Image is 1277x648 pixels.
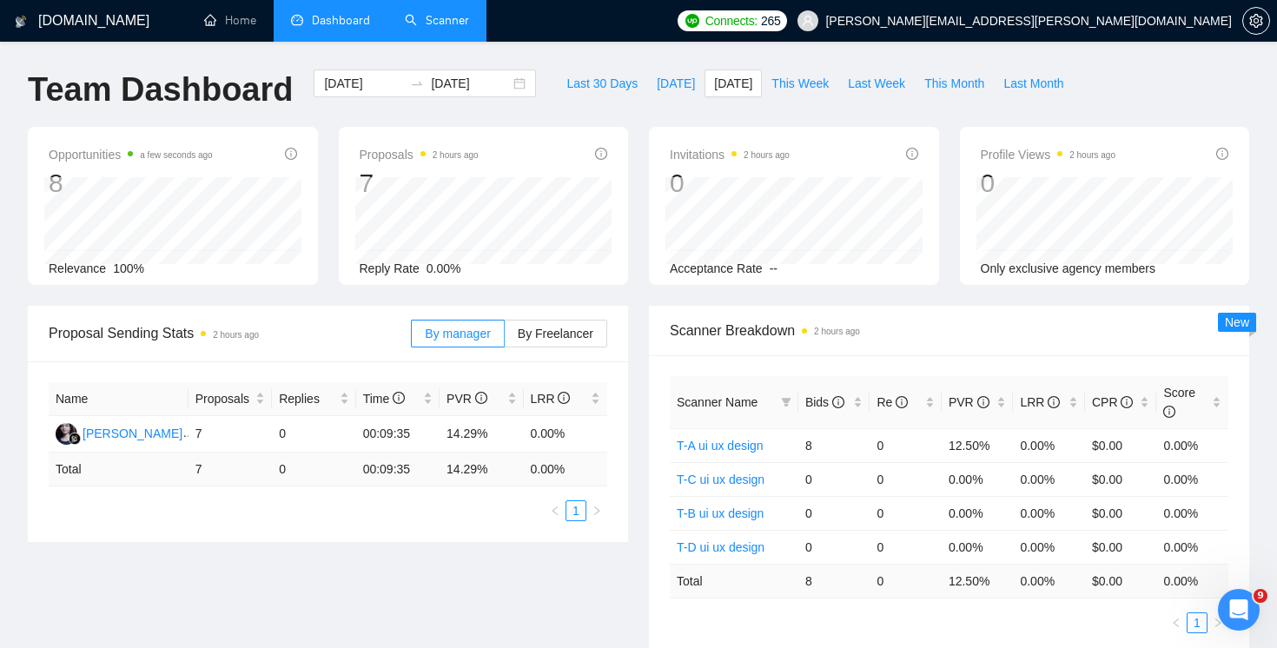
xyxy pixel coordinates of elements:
[949,395,989,409] span: PVR
[762,69,838,97] button: This Week
[1188,613,1207,632] a: 1
[1013,564,1085,598] td: 0.00 %
[531,392,571,406] span: LRR
[1208,612,1228,633] button: right
[475,392,487,404] span: info-circle
[915,69,994,97] button: This Month
[49,322,411,344] span: Proposal Sending Stats
[360,144,479,165] span: Proposals
[977,396,989,408] span: info-circle
[83,424,182,443] div: [PERSON_NAME]
[410,76,424,90] span: to
[777,389,795,415] span: filter
[558,392,570,404] span: info-circle
[189,382,272,416] th: Proposals
[285,148,297,160] span: info-circle
[524,416,608,453] td: 0.00%
[204,13,256,28] a: homeHome
[279,389,335,408] span: Replies
[291,14,303,26] span: dashboard
[802,15,814,27] span: user
[425,327,490,341] span: By manager
[677,540,764,554] a: T-D ui ux design
[550,506,560,516] span: left
[805,395,844,409] span: Bids
[1013,530,1085,564] td: 0.00%
[1013,462,1085,496] td: 0.00%
[1242,7,1270,35] button: setting
[838,69,915,97] button: Last Week
[272,382,355,416] th: Replies
[677,506,764,520] a: T-B ui ux design
[1156,496,1228,530] td: 0.00%
[410,76,424,90] span: swap-right
[433,150,479,160] time: 2 hours ago
[1216,148,1228,160] span: info-circle
[557,69,647,97] button: Last 30 Days
[677,473,764,486] a: T-C ui ux design
[924,74,984,93] span: This Month
[942,496,1014,530] td: 0.00%
[312,13,370,28] span: Dashboard
[1069,150,1115,160] time: 2 hours ago
[1171,618,1181,628] span: left
[994,69,1073,97] button: Last Month
[586,500,607,521] li: Next Page
[431,74,510,93] input: End date
[781,397,791,407] span: filter
[705,11,758,30] span: Connects:
[356,416,440,453] td: 00:09:35
[1243,14,1269,28] span: setting
[798,462,870,496] td: 0
[981,144,1116,165] span: Profile Views
[427,261,461,275] span: 0.00%
[877,395,908,409] span: Re
[870,428,942,462] td: 0
[798,564,870,598] td: 8
[56,423,77,445] img: RS
[213,330,259,340] time: 2 hours ago
[49,382,189,416] th: Name
[670,564,798,598] td: Total
[1208,612,1228,633] li: Next Page
[942,462,1014,496] td: 0.00%
[595,148,607,160] span: info-circle
[798,530,870,564] td: 0
[1003,74,1063,93] span: Last Month
[15,8,27,36] img: logo
[360,167,479,200] div: 7
[272,453,355,486] td: 0
[1013,428,1085,462] td: 0.00%
[761,11,780,30] span: 265
[524,453,608,486] td: 0.00 %
[189,453,272,486] td: 7
[1225,315,1249,329] span: New
[798,496,870,530] td: 0
[1218,589,1260,631] iframe: Intercom live chat
[670,144,790,165] span: Invitations
[870,564,942,598] td: 0
[670,320,1228,341] span: Scanner Breakdown
[942,564,1014,598] td: 12.50 %
[49,453,189,486] td: Total
[770,261,777,275] span: --
[1156,530,1228,564] td: 0.00%
[1085,530,1157,564] td: $0.00
[566,500,586,521] li: 1
[69,433,81,445] img: gigradar-bm.png
[981,261,1156,275] span: Only exclusive agency members
[1013,496,1085,530] td: 0.00%
[981,167,1116,200] div: 0
[647,69,705,97] button: [DATE]
[1085,428,1157,462] td: $0.00
[447,392,487,406] span: PVR
[28,69,293,110] h1: Team Dashboard
[1085,462,1157,496] td: $0.00
[518,327,593,341] span: By Freelancer
[1254,589,1267,603] span: 9
[1163,406,1175,418] span: info-circle
[592,506,602,516] span: right
[49,261,106,275] span: Relevance
[49,144,213,165] span: Opportunities
[942,428,1014,462] td: 12.50%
